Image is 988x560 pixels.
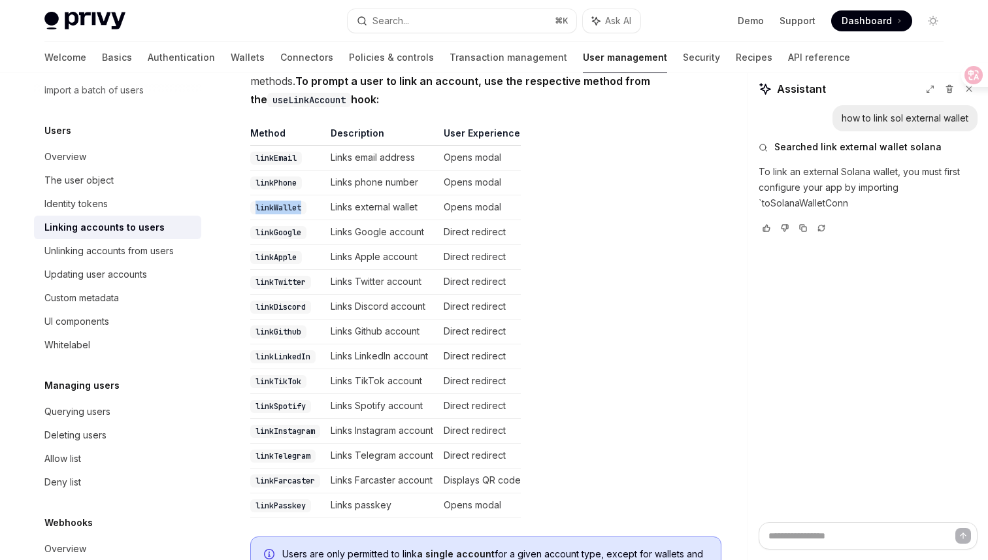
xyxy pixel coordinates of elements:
[44,451,81,467] div: Allow list
[438,469,521,493] td: Displays QR code
[250,226,306,239] code: linkGoogle
[583,9,640,33] button: Ask AI
[34,239,201,263] a: Unlinking accounts from users
[325,171,438,195] td: Links phone number
[438,444,521,469] td: Direct redirect
[44,474,81,490] div: Deny list
[923,10,944,31] button: Toggle dark mode
[250,152,302,165] code: linkEmail
[44,378,120,393] h5: Managing users
[583,42,667,73] a: User management
[438,344,521,369] td: Direct redirect
[44,149,86,165] div: Overview
[325,295,438,320] td: Links Discord account
[438,270,521,295] td: Direct redirect
[44,12,125,30] img: light logo
[250,276,311,289] code: linkTwitter
[250,74,650,106] strong: To prompt a user to link an account, use the respective method from the hook:
[44,220,165,235] div: Linking accounts to users
[325,220,438,245] td: Links Google account
[736,42,772,73] a: Recipes
[44,314,109,329] div: UI components
[325,444,438,469] td: Links Telegram account
[325,493,438,518] td: Links passkey
[44,404,110,420] div: Querying users
[788,42,850,73] a: API reference
[44,267,147,282] div: Updating user accounts
[34,333,201,357] a: Whitelabel
[280,42,333,73] a: Connectors
[325,469,438,493] td: Links Farcaster account
[250,499,311,512] code: linkPasskey
[438,419,521,444] td: Direct redirect
[325,245,438,270] td: Links Apple account
[438,127,521,146] th: User Experience
[34,263,201,286] a: Updating user accounts
[780,14,815,27] a: Support
[34,400,201,423] a: Querying users
[250,425,320,438] code: linkInstagram
[44,196,108,212] div: Identity tokens
[417,548,495,559] strong: a single account
[438,295,521,320] td: Direct redirect
[34,192,201,216] a: Identity tokens
[325,369,438,394] td: Links TikTok account
[44,123,71,139] h5: Users
[450,42,567,73] a: Transaction management
[438,220,521,245] td: Direct redirect
[34,145,201,169] a: Overview
[325,127,438,146] th: Description
[325,419,438,444] td: Links Instagram account
[438,245,521,270] td: Direct redirect
[955,528,971,544] button: Send message
[250,176,302,189] code: linkPhone
[738,14,764,27] a: Demo
[325,146,438,171] td: Links email address
[372,13,409,29] div: Search...
[438,171,521,195] td: Opens modal
[34,310,201,333] a: UI components
[555,16,568,26] span: ⌘ K
[44,243,174,259] div: Unlinking accounts from users
[34,169,201,192] a: The user object
[438,493,521,518] td: Opens modal
[842,14,892,27] span: Dashboard
[325,344,438,369] td: Links LinkedIn account
[44,541,86,557] div: Overview
[250,400,311,413] code: linkSpotify
[250,450,316,463] code: linkTelegram
[759,164,978,211] p: To link an external Solana wallet, you must first configure your app by importing `toSolanaWallet...
[44,42,86,73] a: Welcome
[774,140,942,154] span: Searched link external wallet solana
[759,140,978,154] button: Searched link external wallet solana
[438,320,521,344] td: Direct redirect
[831,10,912,31] a: Dashboard
[842,112,968,125] div: how to link sol external wallet
[325,320,438,344] td: Links Github account
[34,216,201,239] a: Linking accounts to users
[438,146,521,171] td: Opens modal
[34,286,201,310] a: Custom metadata
[348,9,576,33] button: Search...⌘K
[250,127,325,146] th: Method
[777,81,826,97] span: Assistant
[250,474,320,487] code: linkFarcaster
[250,301,311,314] code: linkDiscord
[44,290,119,306] div: Custom metadata
[250,350,316,363] code: linkLinkedIn
[250,375,306,388] code: linkTikTok
[605,14,631,27] span: Ask AI
[250,54,721,108] span: The React SDK supports linking all supported account types via our modal-guided link methods.
[44,173,114,188] div: The user object
[148,42,215,73] a: Authentication
[349,42,434,73] a: Policies & controls
[34,470,201,494] a: Deny list
[102,42,132,73] a: Basics
[44,337,90,353] div: Whitelabel
[438,369,521,394] td: Direct redirect
[267,93,351,107] code: useLinkAccount
[34,447,201,470] a: Allow list
[325,270,438,295] td: Links Twitter account
[250,251,302,264] code: linkApple
[44,427,107,443] div: Deleting users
